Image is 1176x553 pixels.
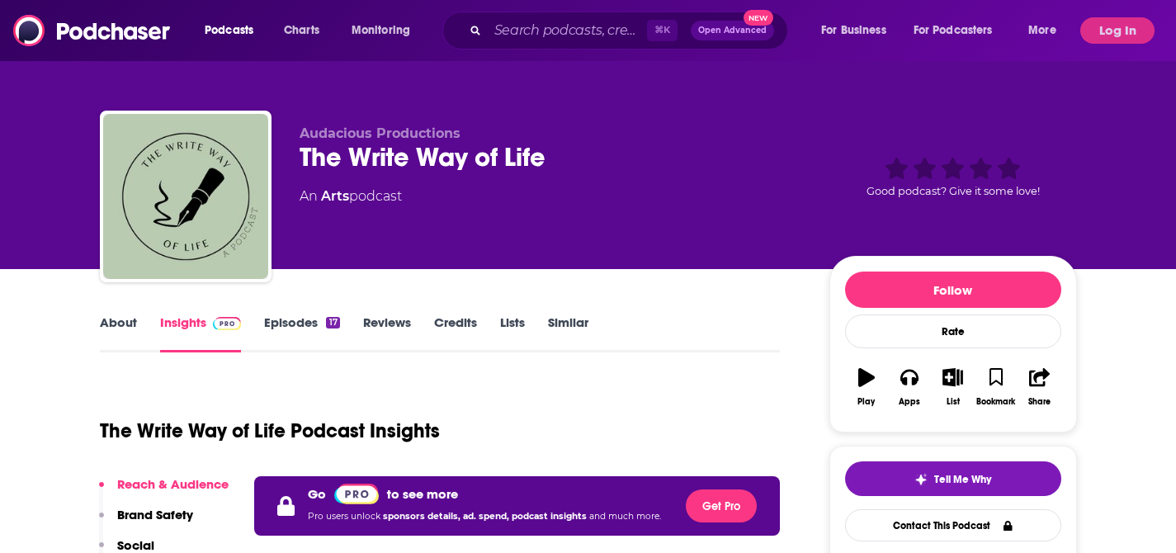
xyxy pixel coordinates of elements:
[647,20,678,41] span: ⌘ K
[686,489,757,522] button: Get Pro
[13,15,172,46] img: Podchaser - Follow, Share and Rate Podcasts
[914,19,993,42] span: For Podcasters
[857,397,875,407] div: Play
[975,357,1018,417] button: Bookmark
[500,314,525,352] a: Lists
[548,314,588,352] a: Similar
[934,473,991,486] span: Tell Me Why
[321,188,349,204] a: Arts
[117,507,193,522] p: Brand Safety
[264,314,339,352] a: Episodes17
[821,19,886,42] span: For Business
[947,397,960,407] div: List
[1017,17,1077,44] button: open menu
[300,187,402,206] div: An podcast
[1028,19,1056,42] span: More
[698,26,767,35] span: Open Advanced
[1028,397,1051,407] div: Share
[845,509,1061,541] a: Contact This Podcast
[99,507,193,537] button: Brand Safety
[488,17,647,44] input: Search podcasts, credits, & more...
[903,17,1017,44] button: open menu
[1080,17,1155,44] button: Log In
[899,397,920,407] div: Apps
[308,486,326,502] p: Go
[193,17,275,44] button: open menu
[691,21,774,40] button: Open AdvancedNew
[829,125,1077,228] div: Good podcast? Give it some love!
[103,114,268,279] img: The Write Way of Life
[434,314,477,352] a: Credits
[845,461,1061,496] button: tell me why sparkleTell Me Why
[213,317,242,330] img: Podchaser Pro
[383,511,589,522] span: sponsors details, ad. spend, podcast insights
[284,19,319,42] span: Charts
[326,317,339,328] div: 17
[340,17,432,44] button: open menu
[387,486,458,502] p: to see more
[845,314,1061,348] div: Rate
[914,473,928,486] img: tell me why sparkle
[352,19,410,42] span: Monitoring
[100,418,440,443] h1: The Write Way of Life Podcast Insights
[744,10,773,26] span: New
[300,125,460,141] span: Audacious Productions
[117,476,229,492] p: Reach & Audience
[99,476,229,507] button: Reach & Audience
[845,357,888,417] button: Play
[1018,357,1060,417] button: Share
[205,19,253,42] span: Podcasts
[888,357,931,417] button: Apps
[160,314,242,352] a: InsightsPodchaser Pro
[117,537,154,553] p: Social
[308,504,661,529] p: Pro users unlock and much more.
[810,17,907,44] button: open menu
[334,483,380,504] a: Pro website
[931,357,974,417] button: List
[273,17,329,44] a: Charts
[363,314,411,352] a: Reviews
[845,272,1061,308] button: Follow
[976,397,1015,407] div: Bookmark
[867,185,1040,197] span: Good podcast? Give it some love!
[458,12,804,50] div: Search podcasts, credits, & more...
[100,314,137,352] a: About
[334,484,380,504] img: Podchaser Pro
